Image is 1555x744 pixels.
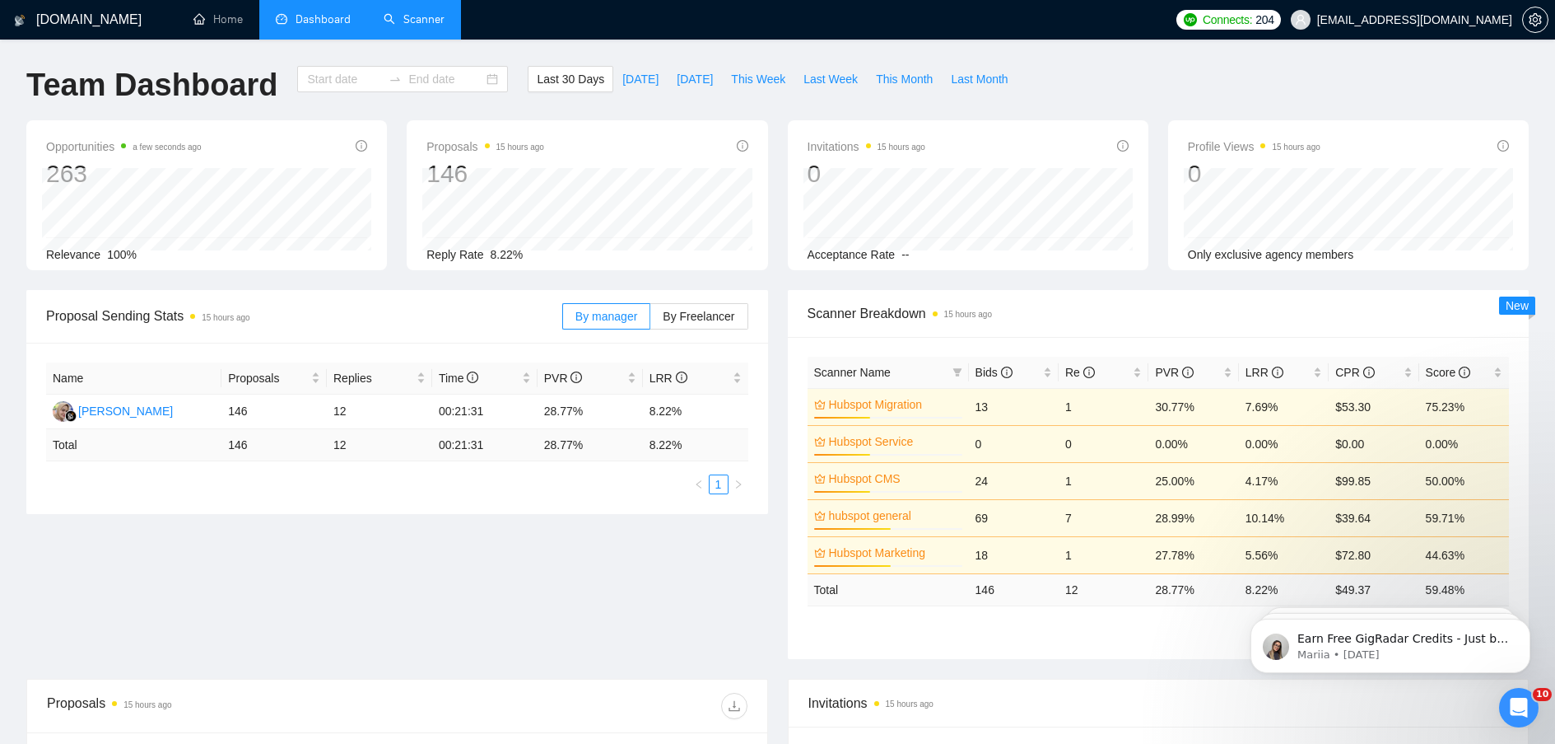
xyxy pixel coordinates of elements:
div: 146 [426,158,544,190]
td: Total [808,573,969,606]
span: 8.22% [491,248,524,261]
div: 263 [46,158,202,190]
a: Hubspot CMS [829,470,959,488]
span: Proposals [228,369,308,387]
a: hubspot general [829,507,959,525]
button: right [729,475,748,494]
td: 28.99% [1148,499,1238,536]
div: 0 [808,158,925,190]
td: 0 [969,425,1059,462]
td: 8.22 % [1239,573,1329,606]
time: 15 hours ago [202,313,249,322]
span: crown [814,399,826,410]
span: New [1506,299,1529,312]
span: crown [814,473,826,484]
th: Proposals [221,363,327,395]
span: Score [1426,366,1470,379]
a: Hubspot Migration [829,395,959,414]
li: Previous Page [689,475,709,494]
img: NN [53,401,73,422]
span: download [722,700,747,713]
span: Last 30 Days [537,70,604,88]
img: gigradar-bm.png [65,410,77,422]
span: info-circle [1083,367,1095,378]
span: info-circle [1182,367,1194,378]
td: $39.64 [1329,499,1418,536]
time: 15 hours ago [1272,143,1320,152]
time: a few seconds ago [133,143,201,152]
span: info-circle [676,372,687,383]
td: 28.77 % [538,429,643,461]
span: 204 [1255,11,1273,29]
span: right [733,480,743,489]
td: 00:21:31 [432,429,538,461]
td: 8.22 % [643,429,748,461]
td: 1 [1059,536,1148,573]
img: upwork-logo.png [1184,13,1197,26]
td: $53.30 [1329,388,1418,425]
span: PVR [1155,366,1194,379]
td: 12 [327,429,432,461]
span: Last Week [803,70,858,88]
span: This Week [731,70,785,88]
td: 50.00% [1419,462,1509,499]
span: LRR [649,372,687,385]
button: download [721,693,747,719]
td: 0 [1059,425,1148,462]
button: Last 30 Days [528,66,613,92]
td: 24 [969,462,1059,499]
td: 146 [221,429,327,461]
img: logo [14,7,26,34]
td: 12 [327,395,432,429]
td: 28.77 % [1148,573,1238,606]
span: info-circle [570,372,582,383]
span: to [389,73,402,86]
span: left [694,480,704,489]
td: $99.85 [1329,462,1418,499]
td: 146 [969,573,1059,606]
td: 146 [221,395,327,429]
span: This Month [876,70,933,88]
th: Replies [327,363,432,395]
span: info-circle [1117,140,1129,152]
td: 1 [1059,462,1148,499]
td: 7.69% [1239,388,1329,425]
span: Proposals [426,137,544,157]
h1: Team Dashboard [26,66,277,105]
td: 27.78% [1148,536,1238,573]
td: 10.14% [1239,499,1329,536]
input: Start date [307,70,382,88]
span: info-circle [737,140,748,152]
button: This Week [722,66,794,92]
span: -- [901,248,909,261]
span: info-circle [1363,367,1375,378]
span: crown [814,436,826,447]
a: Hubspot Marketing [829,544,959,562]
td: $ 49.37 [1329,573,1418,606]
span: Last Month [951,70,1008,88]
span: Invitations [808,137,925,157]
span: 10 [1533,688,1552,701]
li: 1 [709,475,729,494]
span: crown [814,547,826,559]
a: homeHome [193,12,243,26]
td: 7 [1059,499,1148,536]
button: [DATE] [613,66,668,92]
td: 8.22% [643,395,748,429]
td: $72.80 [1329,536,1418,573]
td: 4.17% [1239,462,1329,499]
time: 15 hours ago [123,700,171,709]
span: swap-right [389,73,402,86]
button: left [689,475,709,494]
button: This Month [867,66,942,92]
span: Only exclusive agency members [1188,248,1354,261]
span: By manager [575,310,637,323]
td: 0.00% [1148,425,1238,462]
td: 69 [969,499,1059,536]
td: 1 [1059,388,1148,425]
span: Acceptance Rate [808,248,896,261]
span: info-circle [467,372,478,383]
span: Dashboard [296,12,351,26]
